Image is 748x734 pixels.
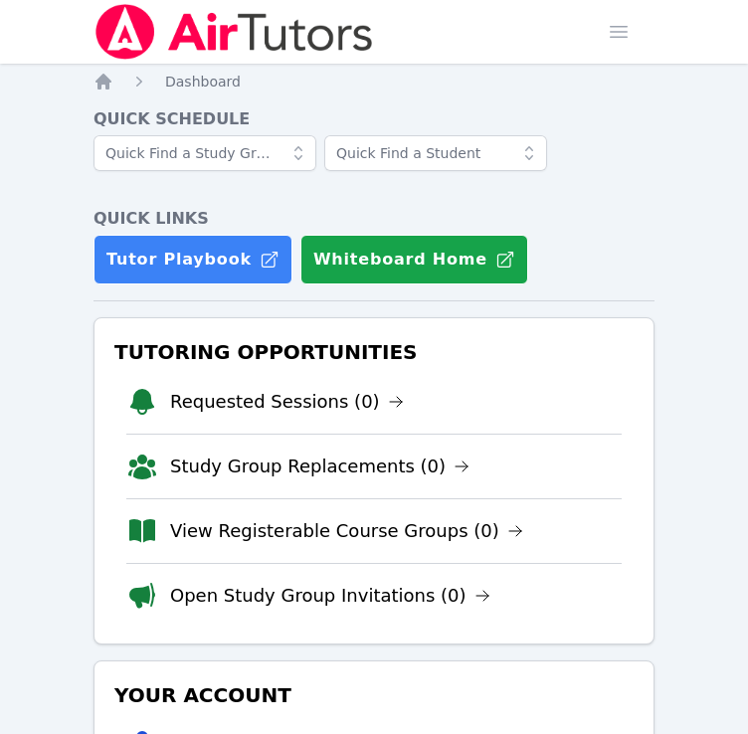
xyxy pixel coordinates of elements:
[300,235,528,284] button: Whiteboard Home
[324,135,547,171] input: Quick Find a Student
[93,107,654,131] h4: Quick Schedule
[170,582,490,610] a: Open Study Group Invitations (0)
[170,453,469,480] a: Study Group Replacements (0)
[93,207,654,231] h4: Quick Links
[170,388,404,416] a: Requested Sessions (0)
[93,235,292,284] a: Tutor Playbook
[93,4,375,60] img: Air Tutors
[170,517,523,545] a: View Registerable Course Groups (0)
[165,72,241,92] a: Dashboard
[93,135,316,171] input: Quick Find a Study Group
[93,72,654,92] nav: Breadcrumb
[165,74,241,90] span: Dashboard
[110,677,638,713] h3: Your Account
[110,334,638,370] h3: Tutoring Opportunities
